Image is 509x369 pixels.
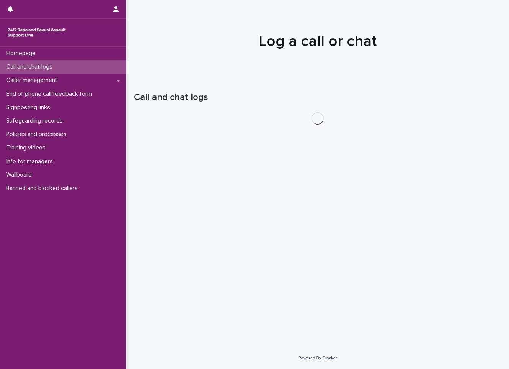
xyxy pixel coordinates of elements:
p: Homepage [3,50,42,57]
h1: Call and chat logs [134,92,501,103]
p: Signposting links [3,104,56,111]
p: Banned and blocked callers [3,185,84,192]
p: Call and chat logs [3,63,59,71]
img: rhQMoQhaT3yELyF149Cw [6,25,67,40]
p: Training videos [3,144,52,151]
p: Wallboard [3,171,38,179]
p: Policies and processes [3,131,73,138]
p: Caller management [3,77,64,84]
a: Powered By Stacker [298,356,337,360]
h1: Log a call or chat [134,32,501,51]
p: End of phone call feedback form [3,90,98,98]
p: Info for managers [3,158,59,165]
p: Safeguarding records [3,117,69,125]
